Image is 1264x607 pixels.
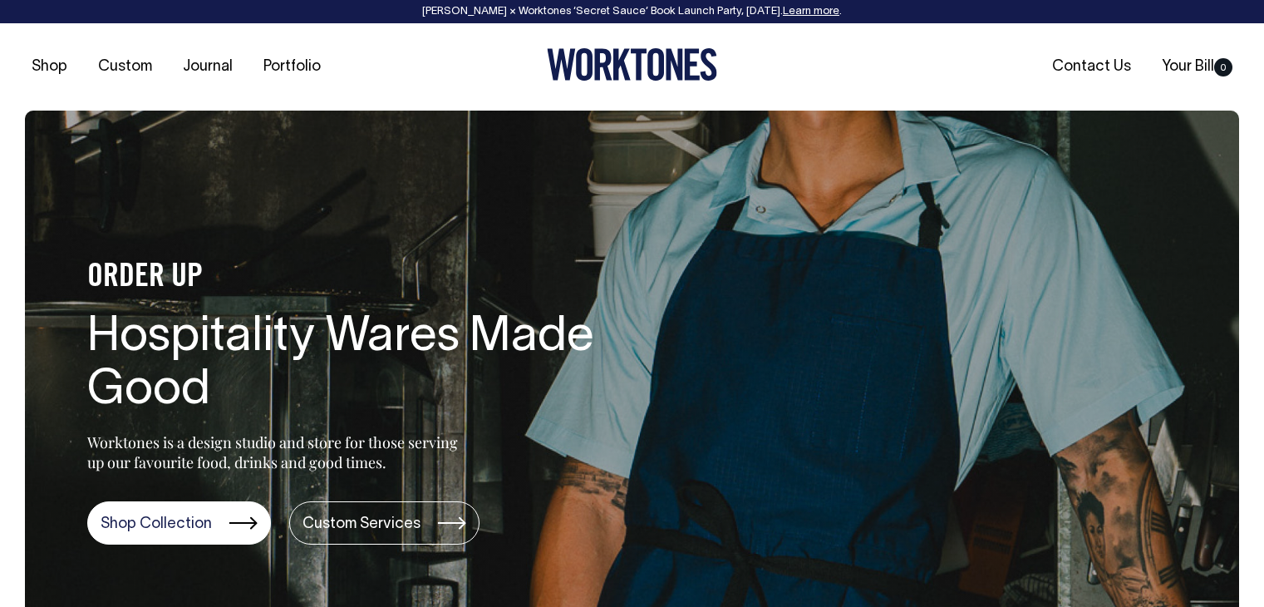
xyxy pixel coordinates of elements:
[257,53,327,81] a: Portfolio
[91,53,159,81] a: Custom
[87,312,619,418] h1: Hospitality Wares Made Good
[87,260,619,295] h4: ORDER UP
[87,501,271,545] a: Shop Collection
[17,6,1247,17] div: [PERSON_NAME] × Worktones ‘Secret Sauce’ Book Launch Party, [DATE]. .
[783,7,839,17] a: Learn more
[1155,53,1239,81] a: Your Bill0
[87,432,465,472] p: Worktones is a design studio and store for those serving up our favourite food, drinks and good t...
[289,501,480,545] a: Custom Services
[1045,53,1138,81] a: Contact Us
[176,53,239,81] a: Journal
[25,53,74,81] a: Shop
[1214,58,1232,76] span: 0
